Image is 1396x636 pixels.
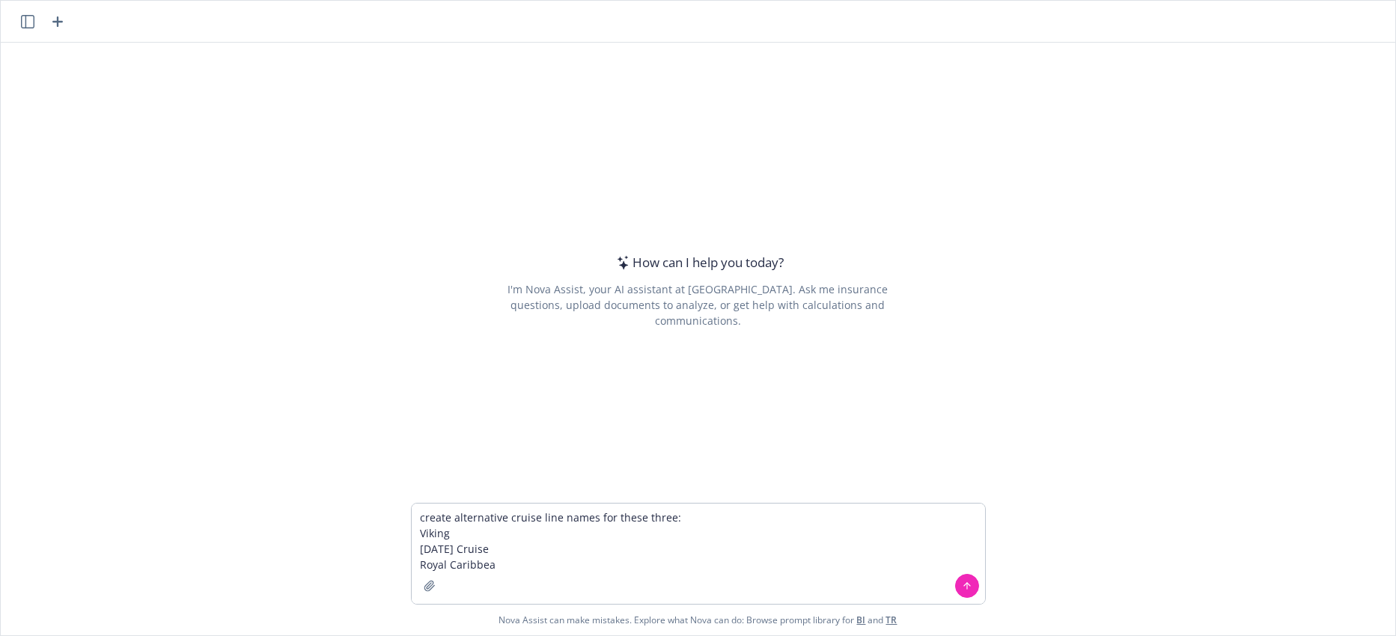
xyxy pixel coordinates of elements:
[857,614,866,626] a: BI
[7,605,1389,635] span: Nova Assist can make mistakes. Explore what Nova can do: Browse prompt library for and
[886,614,897,626] a: TR
[487,281,909,328] div: I'm Nova Assist, your AI assistant at [GEOGRAPHIC_DATA]. Ask me insurance questions, upload docum...
[412,504,985,604] textarea: create alternative cruise line names for these three: Viking [DATE] Cruise Royal Caribbea
[612,253,784,272] div: How can I help you today?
